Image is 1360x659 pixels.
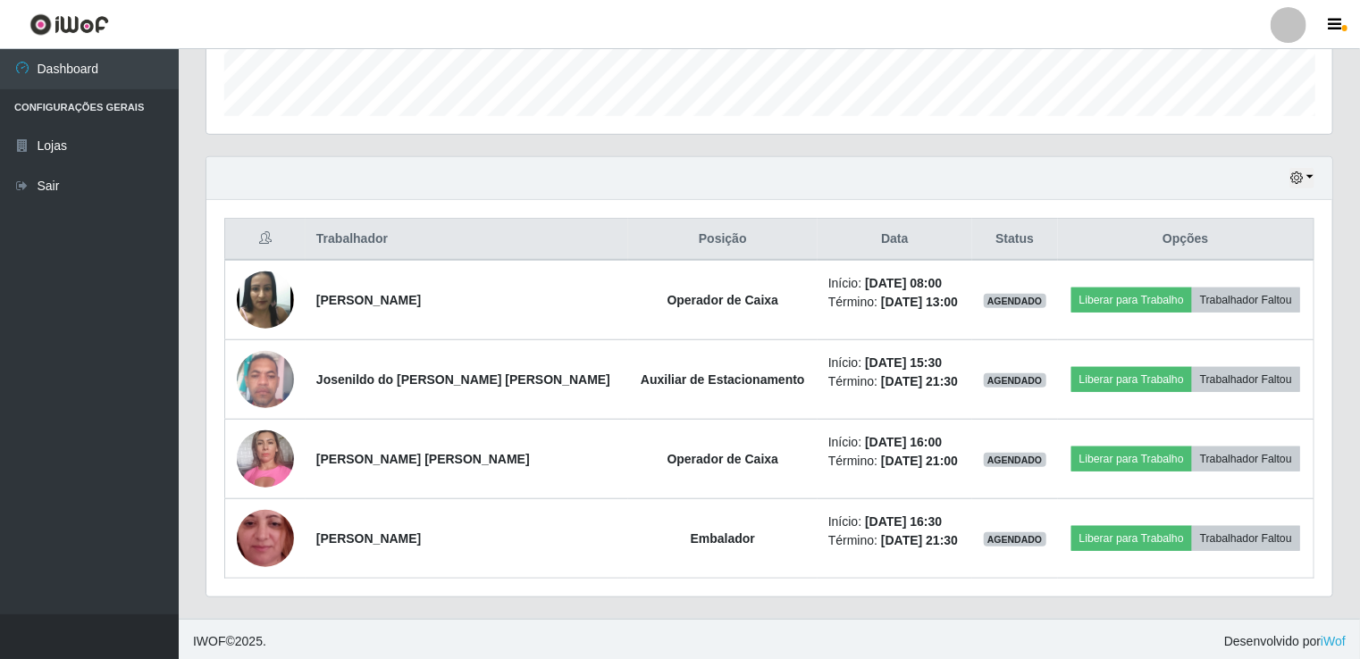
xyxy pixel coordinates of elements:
[193,634,226,648] span: IWOF
[865,276,942,290] time: [DATE] 08:00
[237,265,294,335] img: 1732819988000.jpeg
[237,475,294,602] img: 1736442244800.jpeg
[1071,288,1192,313] button: Liberar para Trabalho
[828,513,961,531] li: Início:
[828,452,961,471] li: Término:
[641,372,805,387] strong: Auxiliar de Estacionamento
[1071,446,1192,471] button: Liberar para Trabalho
[828,274,961,293] li: Início:
[316,452,530,466] strong: [PERSON_NAME] [PERSON_NAME]
[237,341,294,417] img: 1746705230632.jpeg
[1071,367,1192,392] button: Liberar para Trabalho
[828,354,961,372] li: Início:
[818,219,972,261] th: Data
[691,531,755,546] strong: Embalador
[828,433,961,452] li: Início:
[865,514,942,529] time: [DATE] 16:30
[881,295,958,309] time: [DATE] 13:00
[316,372,610,387] strong: Josenildo do [PERSON_NAME] [PERSON_NAME]
[316,293,421,307] strong: [PERSON_NAME]
[667,293,779,307] strong: Operador de Caixa
[193,632,266,651] span: © 2025 .
[1192,526,1300,551] button: Trabalhador Faltou
[828,531,961,550] li: Término:
[1192,446,1300,471] button: Trabalhador Faltou
[865,355,942,370] time: [DATE] 15:30
[984,373,1046,388] span: AGENDADO
[828,293,961,312] li: Término:
[316,531,421,546] strong: [PERSON_NAME]
[881,374,958,388] time: [DATE] 21:30
[1192,367,1300,392] button: Trabalhador Faltou
[865,435,942,449] time: [DATE] 16:00
[984,532,1046,546] span: AGENDADO
[972,219,1058,261] th: Status
[1321,634,1346,648] a: iWof
[1058,219,1314,261] th: Opções
[1071,526,1192,551] button: Liberar para Trabalho
[29,13,109,36] img: CoreUI Logo
[828,372,961,391] li: Término:
[881,454,958,468] time: [DATE] 21:00
[881,533,958,547] time: [DATE] 21:30
[984,294,1046,308] span: AGENDADO
[1192,288,1300,313] button: Trabalhador Faltou
[667,452,779,466] strong: Operador de Caixa
[1224,632,1346,651] span: Desenvolvido por
[237,421,294,496] img: 1689780238947.jpeg
[628,219,818,261] th: Posição
[306,219,628,261] th: Trabalhador
[984,453,1046,467] span: AGENDADO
